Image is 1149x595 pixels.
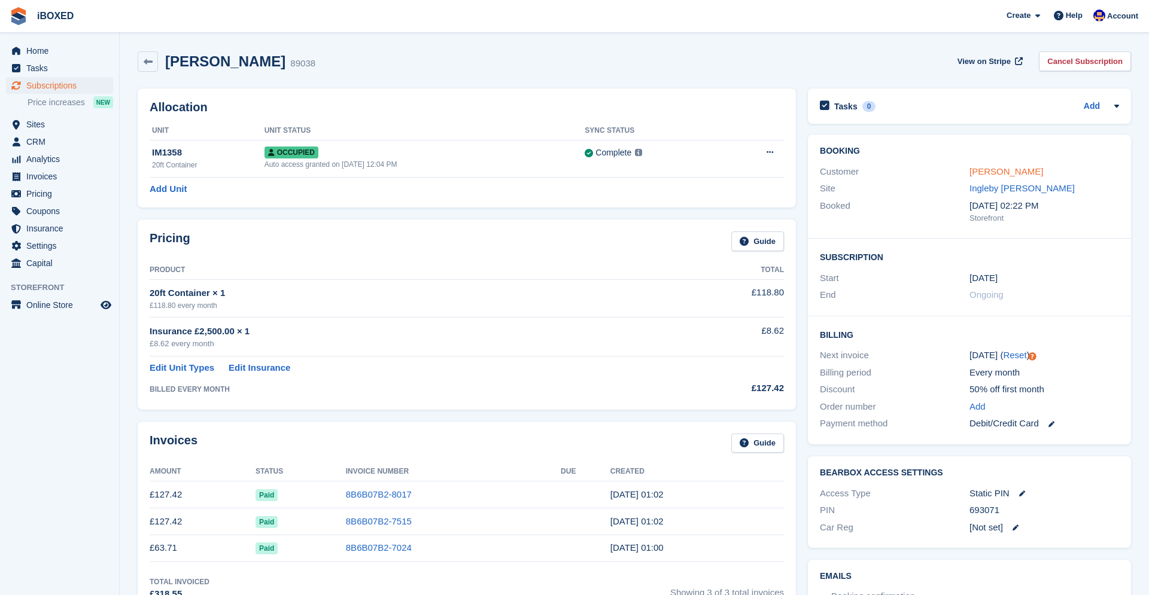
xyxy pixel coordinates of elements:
th: Product [150,261,665,280]
a: menu [6,237,113,254]
div: 0 [862,101,876,112]
td: £127.42 [150,508,256,535]
div: Order number [820,400,969,414]
div: NEW [93,96,113,108]
div: Tooltip anchor [1027,351,1038,362]
span: Analytics [26,151,98,167]
div: Billing period [820,366,969,380]
span: View on Stripe [957,56,1011,68]
span: Account [1107,10,1138,22]
div: [DATE] ( ) [969,349,1119,362]
a: 8B6B07B2-8017 [346,489,412,499]
td: £118.80 [665,279,784,317]
div: Insurance £2,500.00 × 1 [150,325,665,338]
span: Capital [26,255,98,271]
span: CRM [26,133,98,150]
h2: Tasks [834,101,858,112]
div: Every month [969,366,1119,380]
img: stora-icon-8386f47178a22dfd0bd8f6a31ec36ba5ce8667c1dd55bd0f319d3a0aa187defe.svg [10,7,28,25]
div: IM1358 [152,146,265,160]
div: 20ft Container [152,160,265,170]
div: Discount [820,383,969,396]
div: Car Reg [820,521,969,535]
a: menu [6,255,113,271]
span: Create [1007,10,1031,22]
time: 2025-06-05 00:00:49 UTC [610,542,664,553]
div: Booked [820,199,969,224]
div: [Not set] [969,521,1119,535]
span: Invoices [26,168,98,185]
td: £63.71 [150,535,256,562]
div: £127.42 [665,382,784,395]
div: Payment method [820,417,969,431]
div: Next invoice [820,349,969,362]
div: Site [820,182,969,196]
span: Paid [256,516,278,528]
h2: Subscription [820,251,1119,263]
h2: Booking [820,147,1119,156]
div: Start [820,271,969,285]
a: menu [6,77,113,94]
h2: Emails [820,572,1119,581]
span: Coupons [26,203,98,219]
a: Edit Unit Types [150,361,214,375]
th: Invoice Number [346,462,561,481]
a: Reset [1003,350,1026,360]
div: Static PIN [969,487,1119,501]
a: menu [6,42,113,59]
a: Ingleby [PERSON_NAME] [969,183,1075,193]
a: iBOXED [32,6,78,26]
h2: Allocation [150,100,784,114]
th: Due [561,462,610,481]
th: Created [610,462,784,481]
div: 20ft Container × 1 [150,286,665,300]
div: £118.80 every month [150,300,665,311]
span: Paid [256,542,278,554]
a: View on Stripe [953,51,1025,71]
a: Add [1084,100,1100,114]
a: menu [6,185,113,202]
span: Subscriptions [26,77,98,94]
a: menu [6,297,113,313]
div: End [820,288,969,302]
span: Occupied [265,147,318,158]
div: BILLED EVERY MONTH [150,384,665,395]
th: Unit Status [265,121,585,141]
th: Total [665,261,784,280]
span: Sites [26,116,98,133]
span: Ongoing [969,289,1004,300]
span: Online Store [26,297,98,313]
a: Add [969,400,986,414]
a: menu [6,60,113,77]
div: 50% off first month [969,383,1119,396]
time: 2025-08-05 00:02:13 UTC [610,489,664,499]
h2: Invoices [150,434,197,453]
a: Preview store [99,298,113,312]
a: menu [6,151,113,167]
div: Auto access granted on [DATE] 12:04 PM [265,159,585,170]
div: Total Invoiced [150,576,209,587]
div: 89038 [290,57,315,71]
span: Home [26,42,98,59]
span: Tasks [26,60,98,77]
a: Add Unit [150,182,187,196]
span: Storefront [11,282,119,294]
span: Settings [26,237,98,254]
a: Cancel Subscription [1039,51,1131,71]
a: menu [6,168,113,185]
img: Noor Rashid [1093,10,1105,22]
h2: Billing [820,328,1119,340]
a: menu [6,133,113,150]
span: Pricing [26,185,98,202]
div: £8.62 every month [150,338,665,350]
a: menu [6,220,113,237]
a: [PERSON_NAME] [969,166,1043,176]
span: Paid [256,489,278,501]
div: Complete [595,147,631,159]
img: icon-info-grey-7440780725fd019a000dd9b08b2336e03edf1995a4989e88bcd33f0948082b44.svg [635,149,642,156]
td: £8.62 [665,318,784,356]
div: 693071 [969,504,1119,517]
th: Unit [150,121,265,141]
a: Price increases NEW [28,96,113,109]
span: Insurance [26,220,98,237]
